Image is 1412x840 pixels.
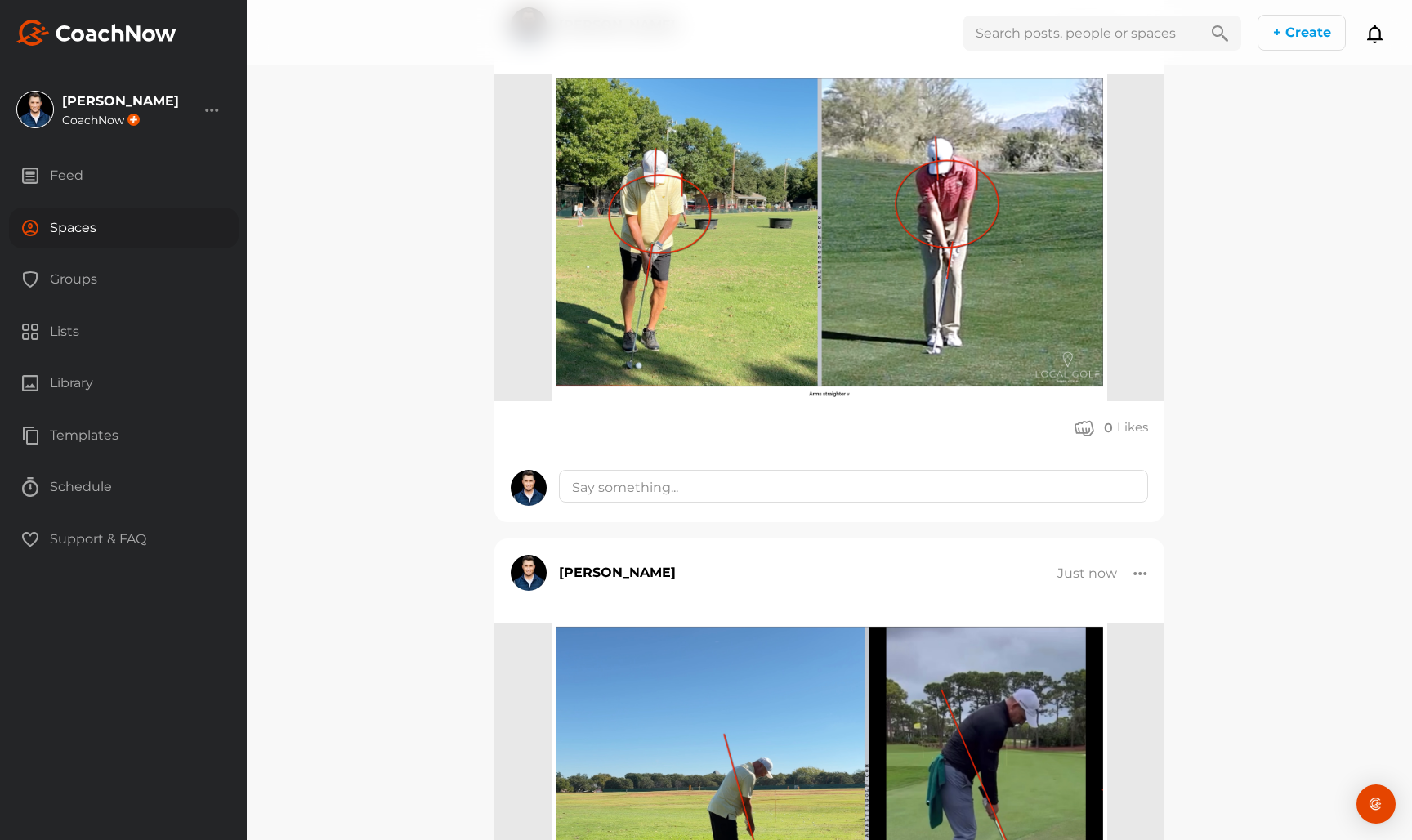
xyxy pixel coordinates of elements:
div: Support & FAQ [9,519,239,560]
a: Feed [8,155,239,208]
div: Likes [1117,418,1148,437]
a: Groups [8,259,239,311]
div: Spaces [9,208,239,248]
a: Lists [8,311,239,364]
div: Lists [9,311,239,352]
a: Support & FAQ [8,519,239,571]
a: Spaces [8,208,239,260]
img: svg+xml;base64,PHN2ZyB3aWR0aD0iMTk2IiBoZWlnaHQ9IjMyIiB2aWV3Qm94PSIwIDAgMTk2IDMyIiBmaWxsPSJub25lIi... [16,20,176,46]
button: 0 [1075,418,1113,437]
a: Library [8,363,239,415]
div: Schedule [9,467,239,507]
div: Just now [1057,565,1117,582]
div: [PERSON_NAME] [559,563,676,583]
div: Open Intercom Messenger [1356,784,1396,824]
div: CoachNow [62,114,179,126]
div: Templates [9,415,239,456]
div: 0 [1104,419,1113,436]
img: square_61176ded1c3cbb258afc0b82ad839363.jpg [511,555,547,591]
div: [PERSON_NAME] [62,95,179,108]
img: square_61176ded1c3cbb258afc0b82ad839363.jpg [511,470,547,506]
a: Templates [8,415,239,467]
img: img.jpg [552,74,1106,401]
img: square_61176ded1c3cbb258afc0b82ad839363.jpg [17,92,53,127]
div: Feed [9,155,239,196]
div: Library [9,363,239,404]
input: Search posts, people or spaces [963,16,1199,51]
div: Groups [9,259,239,300]
button: + Create [1258,15,1346,51]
